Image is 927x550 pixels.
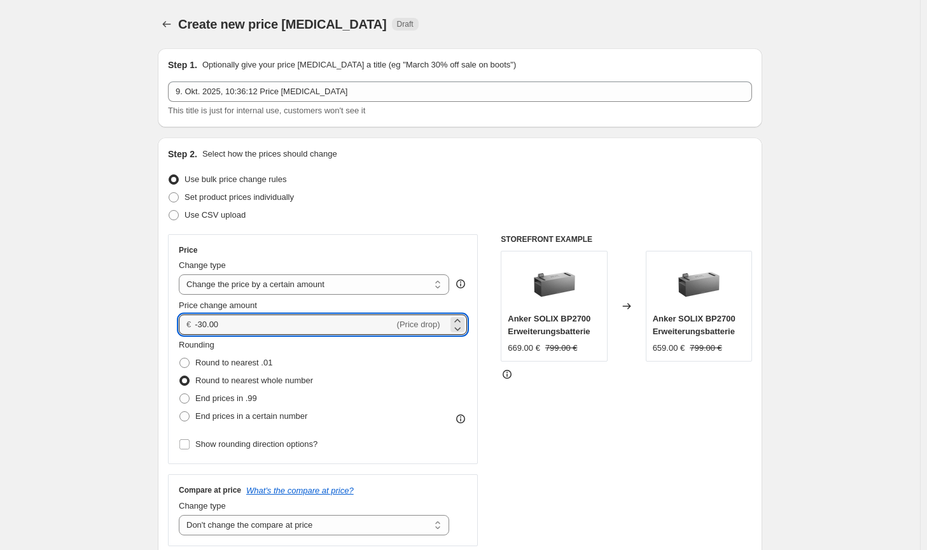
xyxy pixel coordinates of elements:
span: Create new price [MEDICAL_DATA] [178,17,387,31]
span: Use CSV upload [185,210,246,220]
span: (Price drop) [397,320,440,329]
strike: 799.00 € [545,342,578,355]
img: Anker_SOLIX_BP2700_Expansion_Battery_5a340736-e415-4343-8192-0b351d5d7200_80x.webp [673,258,724,309]
div: 669.00 € [508,342,540,355]
span: Rounding [179,340,214,349]
p: Select how the prices should change [202,148,337,160]
input: -10.00 [195,314,394,335]
h2: Step 2. [168,148,197,160]
span: Change type [179,501,226,511]
div: 659.00 € [653,342,685,355]
h6: STOREFRONT EXAMPLE [501,234,752,244]
span: Use bulk price change rules [185,174,286,184]
span: € [186,320,191,329]
span: Round to nearest whole number [195,376,313,385]
span: Anker SOLIX BP2700 Erweiterungsbatterie [653,314,735,336]
span: End prices in .99 [195,393,257,403]
h3: Price [179,245,197,255]
div: help [454,278,467,290]
img: Anker_SOLIX_BP2700_Expansion_Battery_5a340736-e415-4343-8192-0b351d5d7200_80x.webp [529,258,580,309]
span: Draft [397,19,414,29]
span: End prices in a certain number [195,411,307,421]
button: Price change jobs [158,15,176,33]
span: Show rounding direction options? [195,439,317,449]
h2: Step 1. [168,59,197,71]
span: Change type [179,260,226,270]
p: Optionally give your price [MEDICAL_DATA] a title (eg "March 30% off sale on boots") [202,59,516,71]
span: Anker SOLIX BP2700 Erweiterungsbatterie [508,314,590,336]
h3: Compare at price [179,485,241,495]
input: 30% off holiday sale [168,81,752,102]
span: Price change amount [179,300,257,310]
span: Round to nearest .01 [195,358,272,367]
span: This title is just for internal use, customers won't see it [168,106,365,115]
strike: 799.00 € [690,342,722,355]
span: Set product prices individually [185,192,294,202]
button: What's the compare at price? [246,486,354,495]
